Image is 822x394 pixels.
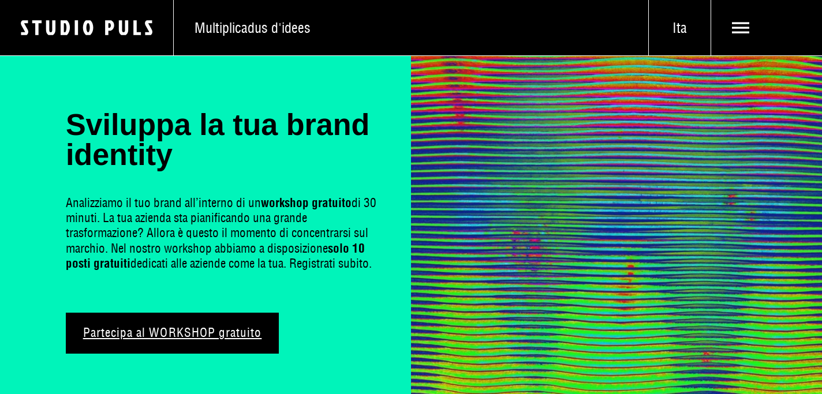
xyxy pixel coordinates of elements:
a: Partecipa al WORKSHOP gratuito [66,313,279,354]
strong: workshop gratuito [261,195,352,211]
h1: Sviluppa la tua brand identity [66,110,376,170]
span: Multiplicadus d'idees [195,19,311,36]
span: Ita [649,19,711,36]
strong: solo 10 posti gratuiti [66,241,365,271]
p: Analizziamo il tuo brand all’interno di un di 30 minuti. La tua azienda sta pianificando una gran... [66,196,376,287]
